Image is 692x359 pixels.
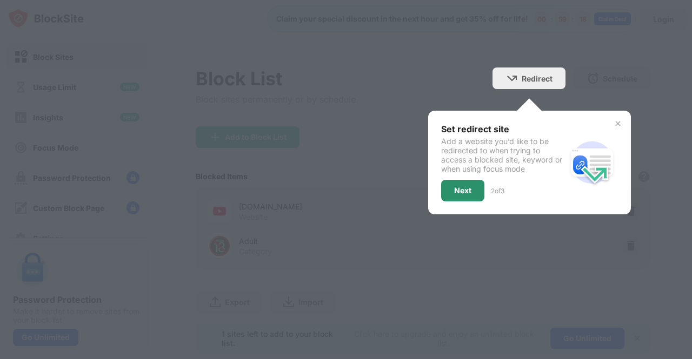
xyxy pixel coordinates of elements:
div: Next [454,186,471,195]
div: Add a website you’d like to be redirected to when trying to access a blocked site, keyword or whe... [441,137,566,173]
img: x-button.svg [614,119,622,128]
div: Set redirect site [441,124,566,134]
div: Redirect [522,74,553,83]
div: 2 of 3 [491,187,504,195]
img: redirect.svg [566,137,618,188]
